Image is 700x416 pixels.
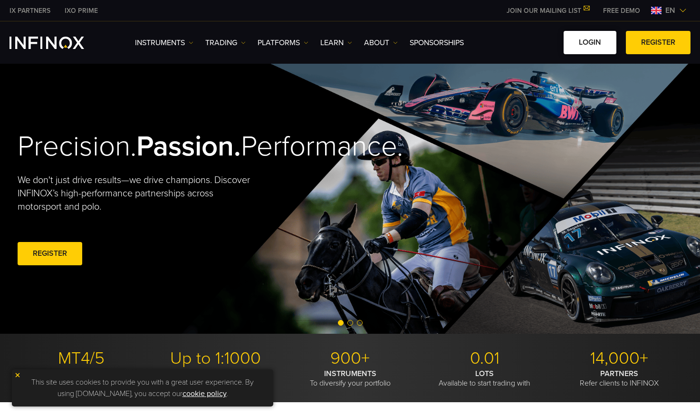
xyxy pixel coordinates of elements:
[182,389,227,398] a: cookie policy
[662,5,679,16] span: en
[347,320,353,326] span: Go to slide 2
[626,31,690,54] a: REGISTER
[152,348,279,369] p: Up to 1:1000
[556,369,683,388] p: Refer clients to INFINOX
[136,129,241,164] strong: Passion.
[258,37,308,48] a: PLATFORMS
[18,174,257,213] p: We don't just drive results—we drive champions. Discover INFINOX’s high-performance partnerships ...
[205,37,246,48] a: TRADING
[18,348,145,369] p: MT4/5
[14,372,21,378] img: yellow close icon
[324,369,376,378] strong: INSTRUMENTS
[364,37,398,48] a: ABOUT
[499,7,596,15] a: JOIN OUR MAILING LIST
[287,348,414,369] p: 900+
[17,374,268,402] p: This site uses cookies to provide you with a great user experience. By using [DOMAIN_NAME], you a...
[58,6,105,16] a: INFINOX
[320,37,352,48] a: Learn
[556,348,683,369] p: 14,000+
[410,37,464,48] a: SPONSORSHIPS
[10,37,106,49] a: INFINOX Logo
[564,31,616,54] a: LOGIN
[135,37,193,48] a: Instruments
[357,320,363,326] span: Go to slide 3
[2,6,58,16] a: INFINOX
[475,369,494,378] strong: LOTS
[287,369,414,388] p: To diversify your portfolio
[18,242,82,265] a: REGISTER
[421,348,548,369] p: 0.01
[600,369,638,378] strong: PARTNERS
[338,320,344,326] span: Go to slide 1
[596,6,647,16] a: INFINOX MENU
[421,369,548,388] p: Available to start trading with
[18,129,317,164] h2: Precision. Performance.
